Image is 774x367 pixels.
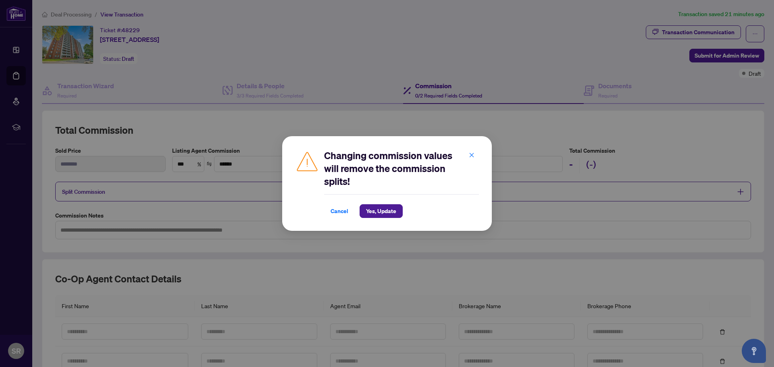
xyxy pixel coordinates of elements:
[360,204,403,218] button: Yes, Update
[742,339,766,363] button: Open asap
[324,204,355,218] button: Cancel
[331,205,348,218] span: Cancel
[366,205,396,218] span: Yes, Update
[295,149,319,173] img: Caution Icon
[469,152,474,158] span: close
[324,149,479,188] h2: Changing commission values will remove the commission splits!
